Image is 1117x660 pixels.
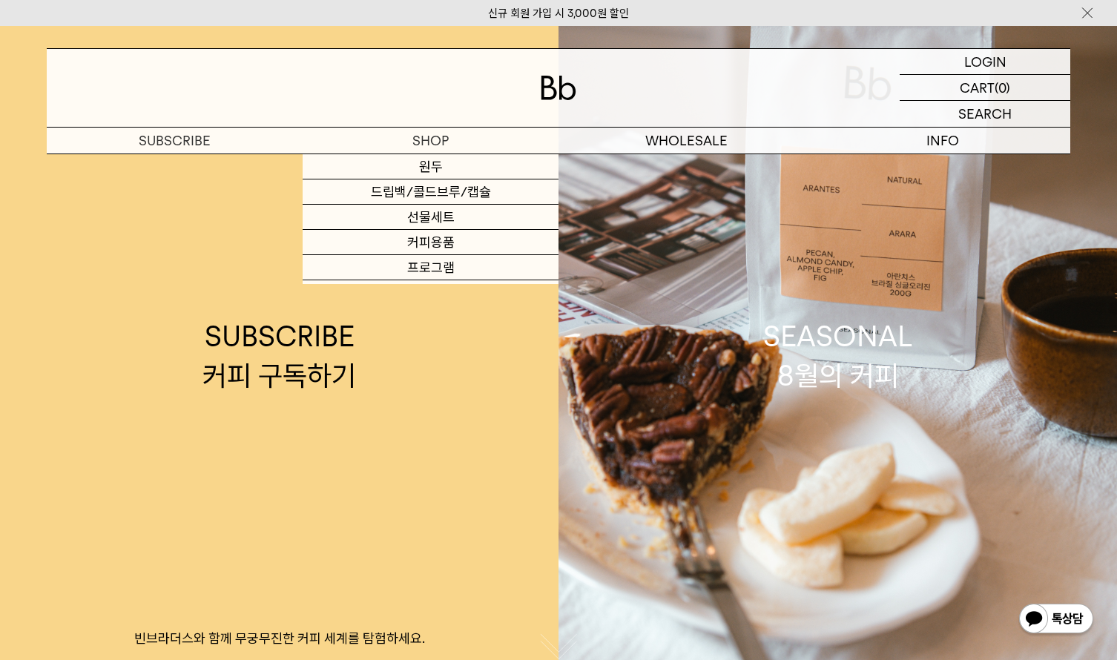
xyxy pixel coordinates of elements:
[303,154,558,179] a: 원두
[763,317,913,395] div: SEASONAL 8월의 커피
[488,7,629,20] a: 신규 회원 가입 시 3,000원 할인
[964,49,1006,74] p: LOGIN
[900,49,1070,75] a: LOGIN
[900,75,1070,101] a: CART (0)
[558,128,814,154] p: WHOLESALE
[303,179,558,205] a: 드립백/콜드브루/캡슐
[541,76,576,100] img: 로고
[814,128,1070,154] p: INFO
[1018,602,1095,638] img: 카카오톡 채널 1:1 채팅 버튼
[303,128,558,154] a: SHOP
[202,317,356,395] div: SUBSCRIBE 커피 구독하기
[995,75,1010,100] p: (0)
[958,101,1012,127] p: SEARCH
[960,75,995,100] p: CART
[47,128,303,154] a: SUBSCRIBE
[303,205,558,230] a: 선물세트
[303,255,558,280] a: 프로그램
[303,230,558,255] a: 커피용품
